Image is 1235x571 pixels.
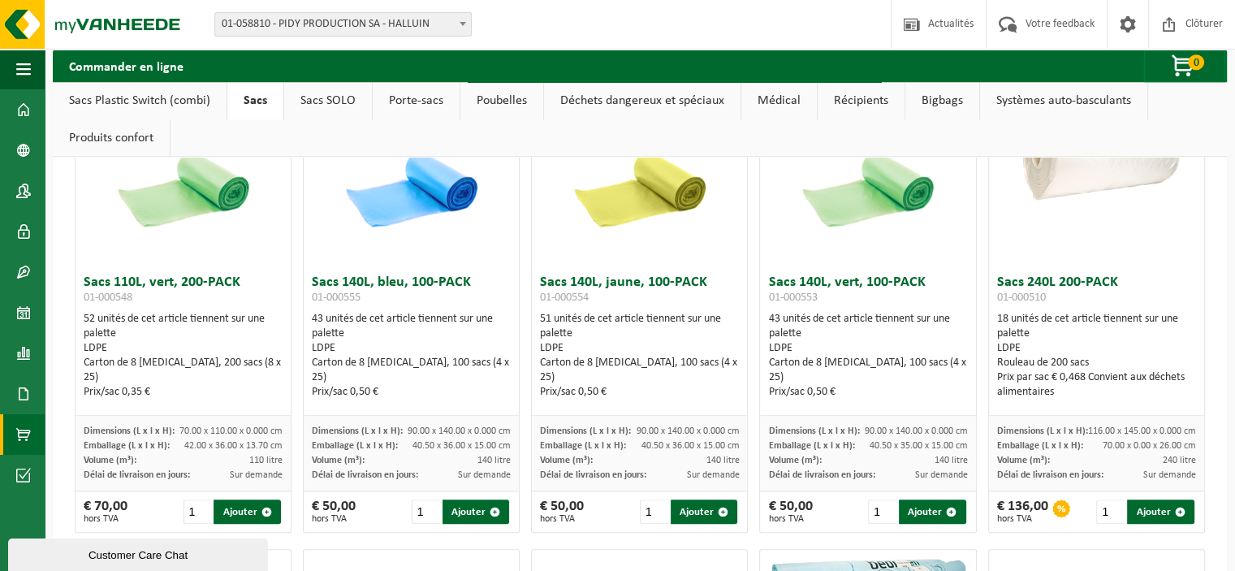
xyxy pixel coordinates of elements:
[1143,470,1196,480] span: Sur demande
[84,356,283,385] div: Carton de 8 [MEDICAL_DATA], 200 sacs (8 x 25)
[540,426,631,436] span: Dimensions (L x l x H):
[312,456,365,465] span: Volume (m³):
[312,514,356,524] span: hors TVA
[768,341,967,356] div: LDPE
[980,82,1147,119] a: Systèmes auto-basculants
[215,13,471,36] span: 01-058810 - PIDY PRODUCTION SA - HALLUIN
[544,82,741,119] a: Déchets dangereux et spéciaux
[1096,500,1125,524] input: 1
[989,105,1204,213] img: 01-000510
[768,385,967,400] div: Prix/sac 0,50 €
[312,385,511,400] div: Prix/sac 0,50 €
[53,82,227,119] a: Sacs Plastic Switch (combi)
[997,514,1048,524] span: hors TVA
[997,456,1050,465] span: Volume (m³):
[412,441,511,451] span: 40.50 x 36.00 x 15.00 cm
[312,341,511,356] div: LDPE
[997,426,1088,436] span: Dimensions (L x l x H):
[997,292,1046,304] span: 01-000510
[741,82,817,119] a: Médical
[540,441,626,451] span: Emballage (L x l x H):
[686,470,739,480] span: Sur demande
[768,275,967,308] h3: Sacs 140L, vert, 100-PACK
[460,82,543,119] a: Poubelles
[540,456,593,465] span: Volume (m³):
[227,82,283,119] a: Sacs
[768,500,812,524] div: € 50,00
[412,500,441,524] input: 1
[312,292,361,304] span: 01-000555
[84,385,283,400] div: Prix/sac 0,35 €
[768,356,967,385] div: Carton de 8 [MEDICAL_DATA], 100 sacs (4 x 25)
[53,119,170,157] a: Produits confort
[768,441,854,451] span: Emballage (L x l x H):
[1188,54,1204,70] span: 0
[408,426,511,436] span: 90.00 x 140.00 x 0.000 cm
[373,82,460,119] a: Porte-sacs
[540,341,739,356] div: LDPE
[458,470,511,480] span: Sur demande
[184,441,283,451] span: 42.00 x 36.00 x 13.70 cm
[905,82,979,119] a: Bigbags
[787,105,949,267] img: 01-000553
[997,275,1196,308] h3: Sacs 240L 200-PACK
[540,356,739,385] div: Carton de 8 [MEDICAL_DATA], 100 sacs (4 x 25)
[214,500,281,524] button: Ajouter
[818,82,905,119] a: Récipients
[312,500,356,524] div: € 50,00
[997,370,1196,400] div: Prix par sac € 0,468 Convient aux déchets alimentaires
[312,441,398,451] span: Emballage (L x l x H):
[997,312,1196,400] div: 18 unités de cet article tiennent sur une palette
[214,12,472,37] span: 01-058810 - PIDY PRODUCTION SA - HALLUIN
[768,292,817,304] span: 01-000553
[768,426,859,436] span: Dimensions (L x l x H):
[312,426,403,436] span: Dimensions (L x l x H):
[1103,441,1196,451] span: 70.00 x 0.00 x 26.00 cm
[284,82,372,119] a: Sacs SOLO
[768,470,874,480] span: Délai de livraison en jours:
[935,456,968,465] span: 140 litre
[179,426,283,436] span: 70.00 x 110.00 x 0.000 cm
[899,500,966,524] button: Ajouter
[1088,426,1196,436] span: 116.00 x 145.00 x 0.000 cm
[706,456,739,465] span: 140 litre
[84,441,170,451] span: Emballage (L x l x H):
[184,500,213,524] input: 1
[540,385,739,400] div: Prix/sac 0,50 €
[641,441,739,451] span: 40.50 x 36.00 x 15.00 cm
[84,426,175,436] span: Dimensions (L x l x H):
[1127,500,1194,524] button: Ajouter
[671,500,738,524] button: Ajouter
[312,312,511,400] div: 43 unités de cet article tiennent sur une palette
[870,441,968,451] span: 40.50 x 35.00 x 15.00 cm
[312,356,511,385] div: Carton de 8 [MEDICAL_DATA], 100 sacs (4 x 25)
[230,470,283,480] span: Sur demande
[540,292,589,304] span: 01-000554
[84,514,127,524] span: hors TVA
[443,500,510,524] button: Ajouter
[768,456,821,465] span: Volume (m³):
[84,312,283,400] div: 52 unités de cet article tiennent sur une palette
[84,292,132,304] span: 01-000548
[8,535,271,571] iframe: chat widget
[540,470,646,480] span: Délai de livraison en jours:
[540,514,584,524] span: hors TVA
[102,105,265,267] img: 01-000548
[249,456,283,465] span: 110 litre
[84,341,283,356] div: LDPE
[997,356,1196,370] div: Rouleau de 200 sacs
[540,275,739,308] h3: Sacs 140L, jaune, 100-PACK
[915,470,968,480] span: Sur demande
[477,456,511,465] span: 140 litre
[330,105,493,267] img: 01-000555
[1144,50,1225,82] button: 0
[997,441,1083,451] span: Emballage (L x l x H):
[640,500,669,524] input: 1
[636,426,739,436] span: 90.00 x 140.00 x 0.000 cm
[768,514,812,524] span: hors TVA
[997,470,1103,480] span: Délai de livraison en jours:
[312,470,418,480] span: Délai de livraison en jours:
[84,275,283,308] h3: Sacs 110L, vert, 200-PACK
[997,500,1048,524] div: € 136,00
